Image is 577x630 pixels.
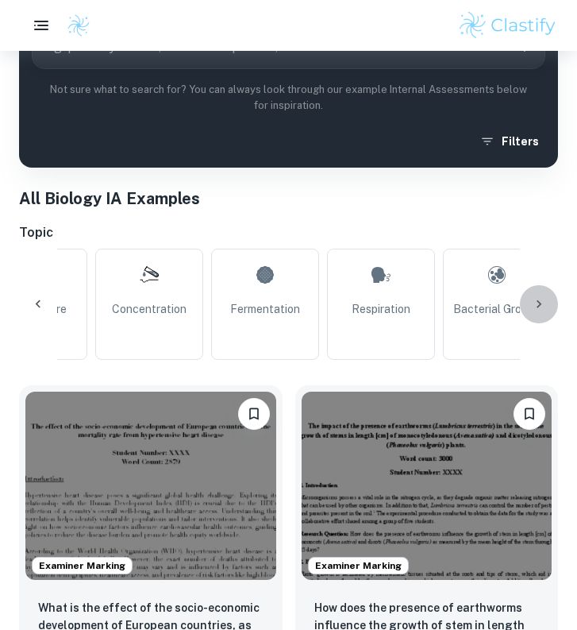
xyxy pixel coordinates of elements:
[33,558,132,573] span: Examiner Marking
[19,223,558,242] h6: Topic
[57,14,90,37] a: Clastify logo
[514,398,545,430] button: Please log in to bookmark exemplars
[112,300,187,318] span: Concentration
[238,398,270,430] button: Please log in to bookmark exemplars
[309,558,408,573] span: Examiner Marking
[302,392,552,580] img: Biology IA example thumbnail: How does the presence of earthworms infl
[352,300,410,318] span: Respiration
[230,300,300,318] span: Fermentation
[32,82,545,114] p: Not sure what to search for? You can always look through our example Internal Assessments below f...
[25,392,276,580] img: Biology IA example thumbnail: What is the effect of the socio-economic
[19,187,558,211] h1: All Biology IA Examples
[453,300,541,318] span: Bacterial Growth
[476,127,545,156] button: Filters
[457,10,558,41] img: Clastify logo
[67,14,90,37] img: Clastify logo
